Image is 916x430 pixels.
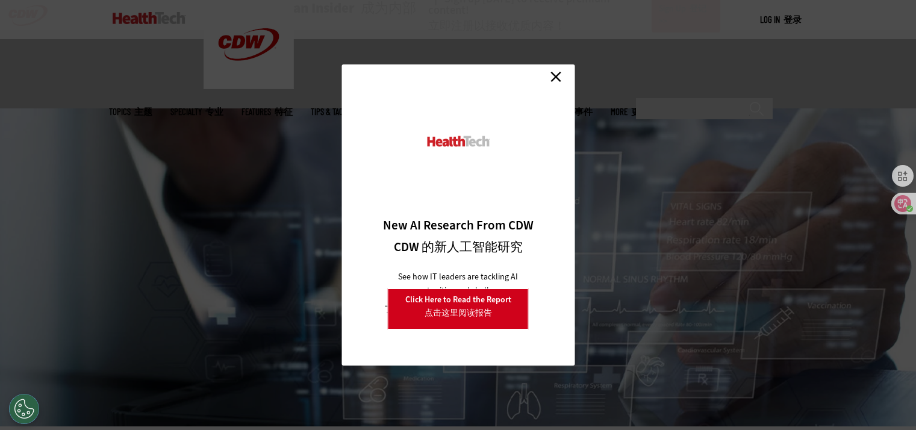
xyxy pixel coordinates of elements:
[384,270,532,321] p: See how IT leaders are tackling AI opportunities and challenges.
[9,394,39,424] div: Cookies Settings
[9,394,39,424] button: Open Preferences
[547,67,565,86] a: Close
[394,238,523,255] font: CDW 的新人工智能研究
[363,217,553,260] h3: New AI Research From CDW
[425,135,491,148] img: HealthTech_0.png
[388,288,529,329] a: Click Here to Read the Report点击这里阅读报告
[425,307,492,319] font: 点击这里阅读报告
